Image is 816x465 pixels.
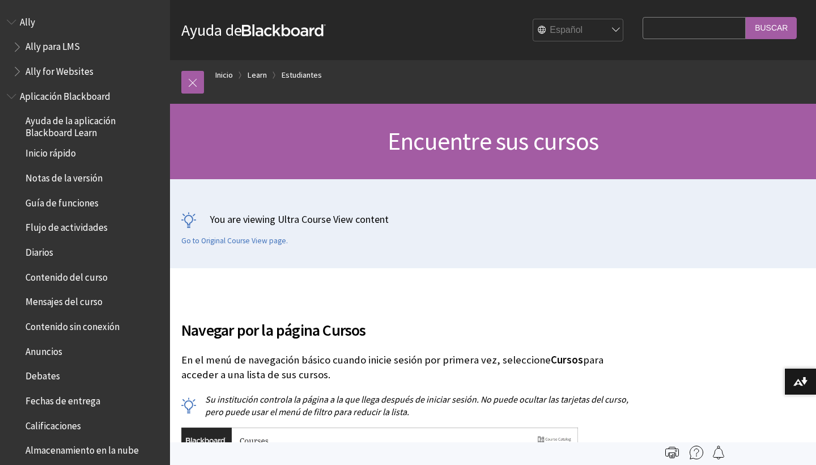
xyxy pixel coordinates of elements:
[181,236,288,246] a: Go to Original Course View page.
[25,441,139,456] span: Almacenamiento en la nube
[181,212,805,226] p: You are viewing Ultra Course View content
[25,218,108,234] span: Flujo de actividades
[25,342,62,357] span: Anuncios
[690,446,703,459] img: More help
[282,68,322,82] a: Estudiantes
[665,446,679,459] img: Print
[25,62,93,77] span: Ally for Websites
[25,268,108,283] span: Contenido del curso
[25,112,162,138] span: Ayuda de la aplicación Blackboard Learn
[25,37,80,53] span: Ally para LMS
[533,19,624,42] select: Site Language Selector
[20,12,35,28] span: Ally
[181,305,637,342] h2: Navegar por la página Cursos
[181,353,637,382] p: En el menú de navegación básico cuando inicie sesión por primera vez, seleccione para acceder a u...
[25,243,53,258] span: Diarios
[215,68,233,82] a: Inicio
[181,393,637,418] p: Su institución controla la página a la que llega después de iniciar sesión. No puede ocultar las ...
[25,293,103,308] span: Mensajes del curso
[20,87,110,102] span: Aplicación Blackboard
[248,68,267,82] a: Learn
[388,125,598,157] span: Encuentre sus cursos
[25,317,120,332] span: Contenido sin conexión
[25,416,81,432] span: Calificaciones
[25,367,60,382] span: Debates
[25,193,99,209] span: Guía de funciones
[712,446,725,459] img: Follow this page
[7,12,163,81] nav: Book outline for Anthology Ally Help
[181,20,326,40] a: Ayuda deBlackboard
[25,144,76,159] span: Inicio rápido
[551,353,583,366] span: Cursos
[25,168,103,184] span: Notas de la versión
[25,391,100,407] span: Fechas de entrega
[746,17,797,39] input: Buscar
[242,24,326,36] strong: Blackboard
